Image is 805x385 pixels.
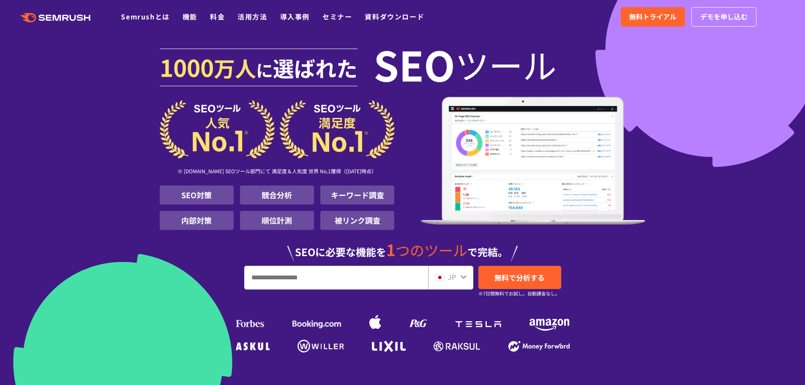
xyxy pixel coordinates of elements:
span: 無料で分析する [494,272,545,283]
a: 導入事例 [280,11,310,22]
span: 選ばれた [273,52,357,83]
li: SEO対策 [160,186,234,205]
div: ※ [DOMAIN_NAME] SEOツール部門にて 満足度＆人気度 世界 No.1獲得（[DATE]時点） [160,158,395,186]
a: デモを申し込む [691,7,756,27]
a: 活用方法 [237,11,267,22]
li: 順位計測 [240,211,314,230]
a: Semrushとは [121,11,169,22]
li: 内部対策 [160,211,234,230]
span: で完結。 [467,244,508,259]
span: ツール [455,47,557,81]
a: 無料で分析する [478,266,561,289]
span: デモを申し込む [700,11,748,22]
span: 無料トライアル [629,11,677,22]
small: ※7日間無料でお試し。自動課金なし。 [478,289,560,298]
span: に [256,57,273,82]
span: SEO [374,47,455,81]
span: つのツール [396,240,467,260]
li: 被リンク調査 [320,211,394,230]
div: SEOに必要な機能を [160,233,646,261]
span: 1000 [160,50,214,84]
li: キーワード調査 [320,186,394,205]
a: 料金 [210,11,225,22]
span: JP [448,272,456,282]
li: 競合分析 [240,186,314,205]
a: 機能 [183,11,197,22]
span: 1 [386,238,396,261]
a: 無料トライアル [621,7,685,27]
a: 資料ダウンロード [365,11,424,22]
input: URL、キーワードを入力してください [245,266,428,289]
a: セミナー [322,11,352,22]
span: 万人 [214,52,256,83]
